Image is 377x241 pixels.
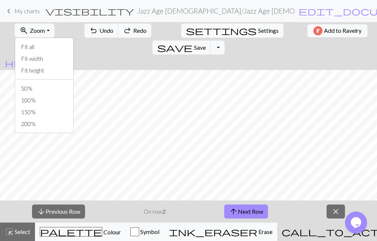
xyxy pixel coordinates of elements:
span: ink_eraser [169,227,257,237]
button: 100% [15,94,73,106]
button: 200% [15,118,73,130]
span: settings [186,25,257,36]
button: Previous Row [32,205,85,219]
strong: 2 [162,208,166,215]
span: help [5,58,40,68]
span: Undo [99,27,113,34]
button: Redo [118,24,151,38]
span: Colour [102,228,121,235]
span: undo [89,25,98,36]
span: save [157,42,193,53]
span: Erase [257,228,272,235]
span: keyboard_arrow_left [4,6,13,16]
span: Add to Ravelry [324,26,362,35]
iframe: chat widget [345,210,370,234]
button: Fit width [15,53,73,64]
button: 150% [15,106,73,118]
img: Ravelry [313,26,323,35]
span: close [331,206,340,217]
button: SettingsSettings [181,24,283,38]
button: Add to Ravelry [307,24,367,37]
h2: Jazz Age [DEMOGRAPHIC_DATA] / Jazz Age [DEMOGRAPHIC_DATA] [137,7,295,15]
span: Redo [133,27,147,34]
span: arrow_downward [37,206,46,217]
button: Fit all [15,41,73,53]
span: Select [14,228,30,235]
span: highlight_alt [5,227,14,237]
button: Next Row [224,205,268,219]
a: My charts [4,5,40,17]
span: Zoom [30,27,45,34]
button: Fit height [15,64,73,76]
p: On row [144,207,166,216]
span: redo [123,25,132,36]
button: Erase [164,223,277,241]
span: palette [40,227,102,237]
button: Colour [35,223,126,241]
button: Undo [84,24,119,38]
button: Symbol [126,223,164,241]
span: visibility [46,6,134,16]
span: Settings [258,26,279,35]
span: My charts [14,7,40,14]
span: zoom_in [20,25,28,36]
button: Zoom [15,24,54,38]
i: Settings [186,26,257,35]
span: Symbol [139,228,159,235]
span: Save [194,44,206,51]
button: Save [152,41,211,55]
button: 50% [15,83,73,94]
span: arrow_upward [229,206,238,217]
